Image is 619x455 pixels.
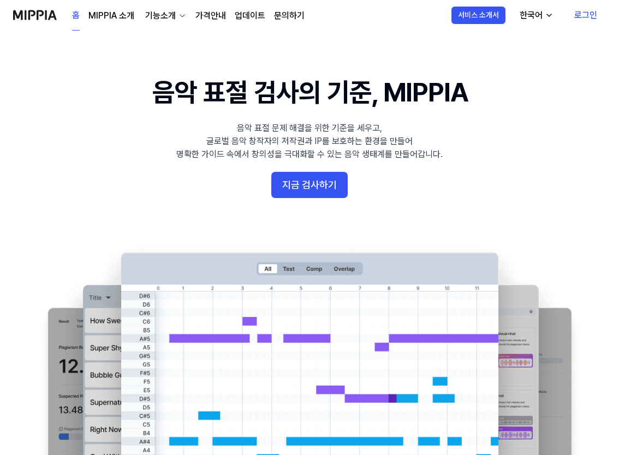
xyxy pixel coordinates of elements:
[451,7,505,24] button: 서비스 소개서
[176,122,443,161] div: 음악 표절 문제 해결을 위한 기준을 세우고, 글로벌 음악 창작자의 저작권과 IP를 보호하는 환경을 만들어 명확한 가이드 속에서 창의성을 극대화할 수 있는 음악 생태계를 만들어...
[143,9,178,22] div: 기능소개
[143,9,187,22] button: 기능소개
[152,74,467,111] h1: 음악 표절 검사의 기준, MIPPIA
[88,9,134,22] a: MIPPIA 소개
[235,9,265,22] a: 업데이트
[511,4,560,26] button: 한국어
[517,9,545,22] div: 한국어
[271,172,348,198] button: 지금 검사하기
[195,9,226,22] a: 가격안내
[274,9,305,22] a: 문의하기
[72,1,80,31] a: 홈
